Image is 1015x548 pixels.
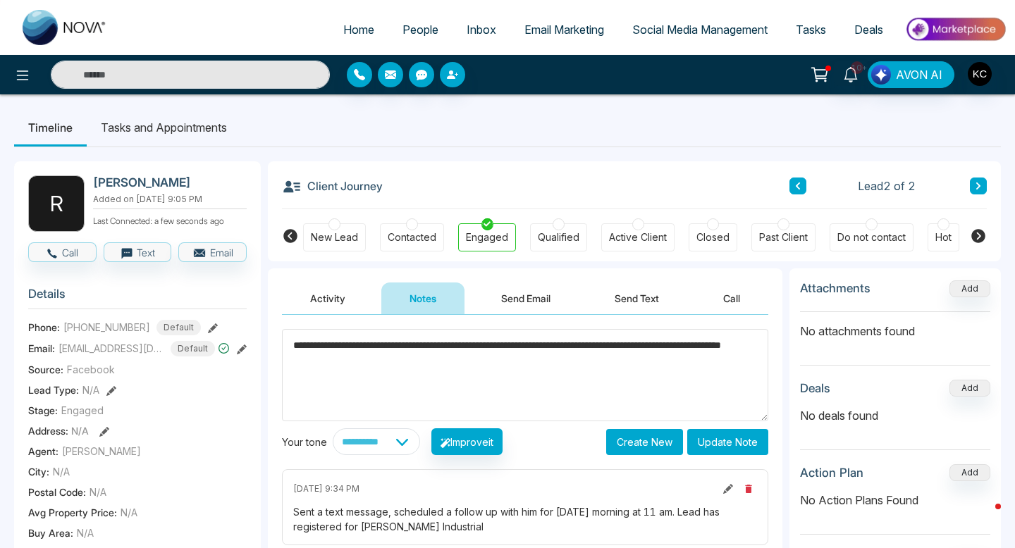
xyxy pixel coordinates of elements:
span: Email: [28,341,55,356]
button: Activity [282,282,374,314]
span: Deals [854,23,883,37]
span: City : [28,464,49,479]
button: Notes [381,282,465,314]
span: AVON AI [896,66,942,83]
span: Social Media Management [632,23,768,37]
div: Sent a text message, scheduled a follow up with him for [DATE] morning at 11 am. Lead has registe... [293,504,757,534]
div: Qualified [538,230,579,244]
span: N/A [121,505,137,520]
span: N/A [90,485,106,499]
button: Improveit [431,428,503,455]
img: Market-place.gif [904,13,1007,45]
span: Avg Property Price : [28,505,117,520]
span: Email Marketing [524,23,604,37]
li: Tasks and Appointments [87,108,241,147]
h3: Attachments [800,281,871,295]
a: Deals [840,16,897,43]
p: Last Connected: a few seconds ago [93,212,247,228]
button: Add [949,464,990,481]
div: Contacted [388,230,436,244]
span: Postal Code : [28,485,86,499]
button: Email [178,242,247,262]
a: Home [329,16,388,43]
div: Your tone [282,435,333,449]
div: Closed [696,230,730,244]
h3: Details [28,287,247,309]
span: [PERSON_NAME] [62,444,141,459]
a: Inbox [453,16,510,43]
span: Buy Area : [28,525,73,540]
h3: Action Plan [800,466,863,480]
span: N/A [53,464,70,479]
button: AVON AI [868,61,954,88]
div: Engaged [466,230,508,244]
button: Add [949,380,990,397]
span: Address: [28,423,89,438]
iframe: Intercom live chat [967,500,1001,534]
span: N/A [82,382,99,397]
span: Lead Type: [28,382,79,397]
span: [PHONE_NUMBER] [63,320,150,335]
div: Active Client [609,230,667,244]
p: No Action Plans Found [800,492,990,509]
h3: Client Journey [282,175,383,197]
a: People [388,16,453,43]
a: Tasks [782,16,840,43]
img: Nova CRM Logo [23,10,107,45]
div: Past Client [759,230,808,244]
span: [DATE] 9:34 PM [293,482,359,495]
span: Home [343,23,374,37]
span: Stage: [28,403,58,418]
li: Timeline [14,108,87,147]
span: [EMAIL_ADDRESS][DOMAIN_NAME] [59,341,164,356]
button: Send Text [586,282,687,314]
span: Lead 2 of 2 [858,178,916,194]
a: Email Marketing [510,16,618,43]
p: Added on [DATE] 9:05 PM [93,193,247,206]
span: Engaged [61,403,104,418]
div: New Lead [311,230,358,244]
span: Add [949,282,990,294]
span: Tasks [796,23,826,37]
img: Lead Flow [871,65,891,85]
a: 10+ [834,61,868,86]
h3: Deals [800,381,830,395]
span: Source: [28,362,63,377]
span: Agent: [28,444,59,459]
button: Text [104,242,172,262]
span: N/A [71,425,89,437]
span: N/A [77,525,94,540]
div: Do not contact [837,230,906,244]
span: Phone: [28,320,60,335]
span: Facebook [67,362,115,377]
span: People [402,23,438,37]
img: User Avatar [968,62,992,86]
span: Default [156,320,201,335]
p: No attachments found [800,312,990,340]
div: Hot [935,230,952,244]
button: Call [28,242,97,262]
button: Send Email [473,282,579,314]
span: Inbox [467,23,496,37]
div: R [28,175,85,232]
a: Social Media Management [618,16,782,43]
button: Update Note [687,429,768,455]
button: Call [695,282,768,314]
button: Add [949,280,990,297]
span: 10+ [851,61,863,74]
button: Create New [606,429,683,455]
p: No deals found [800,407,990,424]
h2: [PERSON_NAME] [93,175,241,189]
span: Default [171,341,215,356]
